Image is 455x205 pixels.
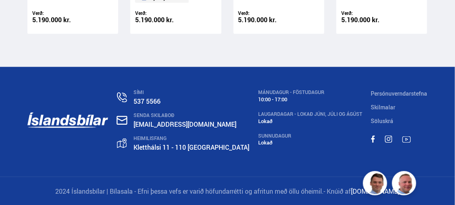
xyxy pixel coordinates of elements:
[135,17,216,23] div: 5.190.000 kr.
[117,116,127,125] img: nHj8e-n-aHgjukTg.svg
[134,97,161,106] a: 537 5566
[364,172,388,197] img: FbJEzSuNWCJXmdc-.webp
[134,90,250,95] div: SÍMI
[341,17,422,23] div: 5.190.000 kr.
[258,111,362,117] div: LAUGARDAGAR - Lokað Júni, Júli og Ágúst
[258,90,362,95] div: MÁNUDAGUR - FÖSTUDAGUR
[371,117,394,125] a: Söluskrá
[32,17,113,23] div: 5.190.000 kr.
[27,187,428,197] p: 2024 Íslandsbílar | Bílasala - Efni þessa vefs er varið höfundarrétti og afritun með öllu óheimil.
[134,113,250,118] div: SENDA SKILABOÐ
[393,172,417,197] img: siFngHWaQ9KaOqBr.png
[258,133,362,139] div: SUNNUDAGUR
[341,10,422,16] div: Verð:
[351,187,400,196] a: [DOMAIN_NAME]
[134,120,237,129] a: [EMAIL_ADDRESS][DOMAIN_NAME]
[258,96,362,102] div: 10:00 - 17:00
[117,92,127,102] img: n0V2lOsqF3l1V2iz.svg
[32,10,113,16] div: Verð:
[135,10,216,16] div: Verð:
[6,3,31,27] button: Open LiveChat chat widget
[258,140,362,146] div: Lokað
[117,138,127,149] img: gp4YpyYFnEr45R34.svg
[238,10,319,16] div: Verð:
[371,90,428,97] a: Persónuverndarstefna
[238,17,319,23] div: 5.190.000 kr.
[324,187,351,196] span: - Knúið af
[371,103,396,111] a: Skilmalar
[134,143,250,152] a: Kletthálsi 11 - 110 [GEOGRAPHIC_DATA]
[258,118,362,124] div: Lokað
[134,136,250,141] div: HEIMILISFANG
